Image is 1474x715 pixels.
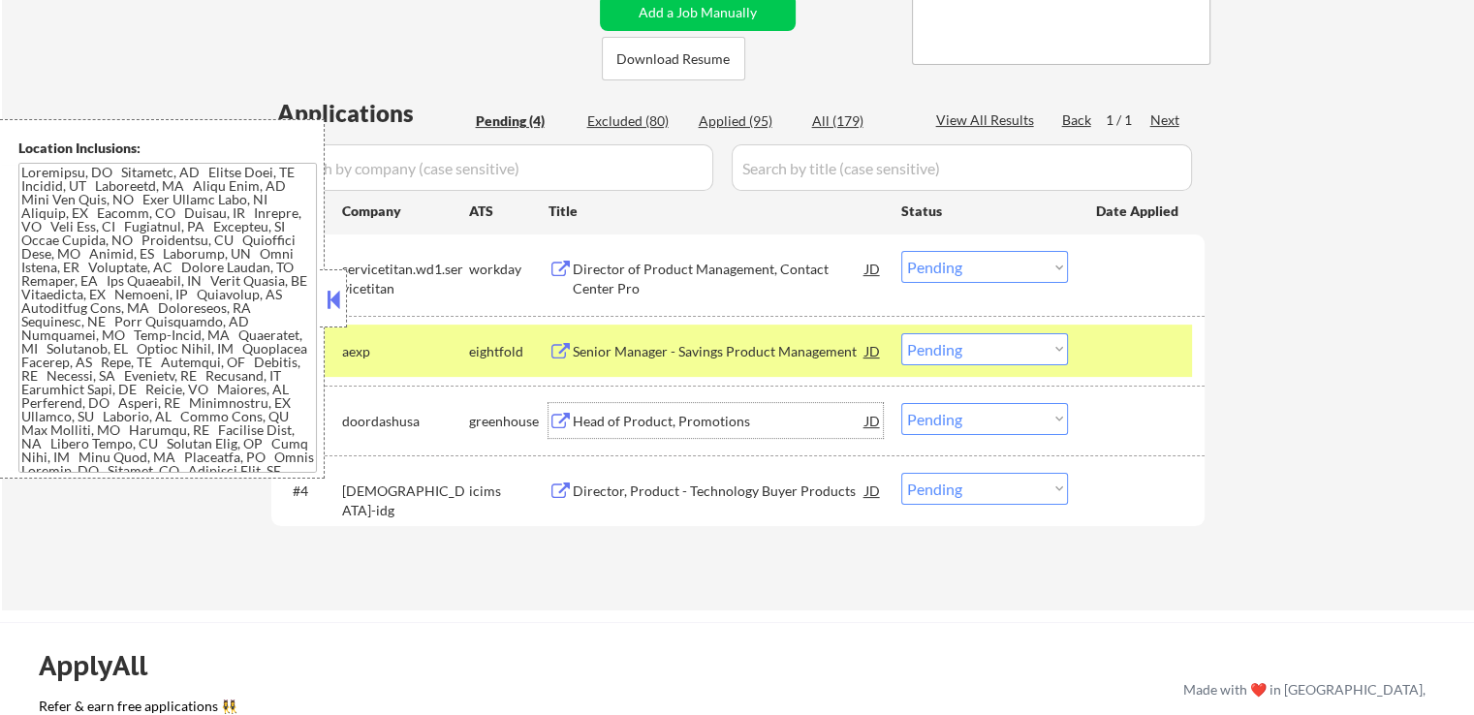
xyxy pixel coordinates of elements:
[277,102,469,125] div: Applications
[469,202,549,221] div: ATS
[573,260,865,297] div: Director of Product Management, Contact Center Pro
[18,139,317,158] div: Location Inclusions:
[1062,110,1093,130] div: Back
[732,144,1192,191] input: Search by title (case sensitive)
[342,482,469,519] div: [DEMOGRAPHIC_DATA]-idg
[863,403,883,438] div: JD
[549,202,883,221] div: Title
[342,412,469,431] div: doordashusa
[863,473,883,508] div: JD
[342,202,469,221] div: Company
[39,649,170,682] div: ApplyAll
[573,482,865,501] div: Director, Product - Technology Buyer Products
[901,193,1068,228] div: Status
[573,412,865,431] div: Head of Product, Promotions
[602,37,745,80] button: Download Resume
[812,111,909,131] div: All (179)
[293,482,327,501] div: #4
[277,144,713,191] input: Search by company (case sensitive)
[699,111,796,131] div: Applied (95)
[863,333,883,368] div: JD
[342,260,469,297] div: servicetitan.wd1.servicetitan
[1096,202,1181,221] div: Date Applied
[469,412,549,431] div: greenhouse
[587,111,684,131] div: Excluded (80)
[342,342,469,361] div: aexp
[1150,110,1181,130] div: Next
[936,110,1040,130] div: View All Results
[476,111,573,131] div: Pending (4)
[863,251,883,286] div: JD
[469,482,549,501] div: icims
[573,342,865,361] div: Senior Manager - Savings Product Management
[1106,110,1150,130] div: 1 / 1
[469,342,549,361] div: eightfold
[469,260,549,279] div: workday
